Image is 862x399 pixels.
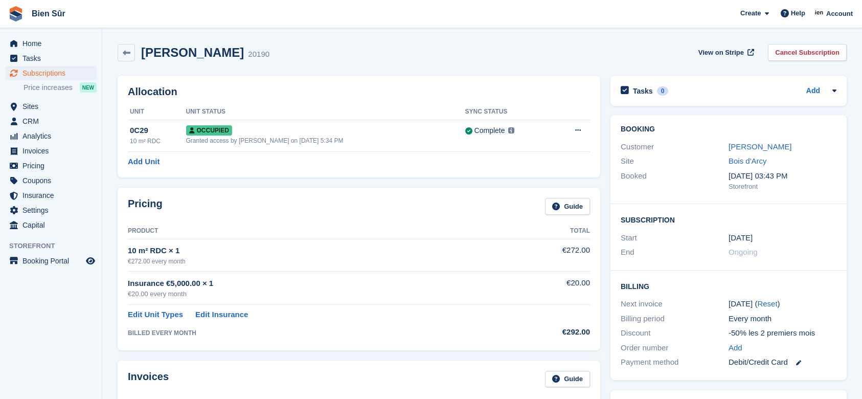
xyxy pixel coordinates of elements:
span: Sites [22,99,84,114]
a: Guide [545,198,590,215]
a: menu [5,254,97,268]
a: Add Unit [128,156,160,168]
div: 10 m² RDC [130,137,186,146]
a: Cancel Subscription [768,44,847,61]
a: Edit Insurance [195,309,248,321]
a: menu [5,203,97,217]
span: Occupied [186,125,232,136]
span: Tasks [22,51,84,65]
a: menu [5,66,97,80]
span: Subscriptions [22,66,84,80]
h2: Tasks [633,86,653,96]
div: Customer [621,141,729,153]
h2: Subscription [621,214,836,225]
a: menu [5,99,97,114]
a: menu [5,51,97,65]
div: Site [621,156,729,167]
a: menu [5,144,97,158]
a: menu [5,159,97,173]
td: €272.00 [504,239,590,271]
span: Storefront [9,241,102,251]
div: BILLED EVERY MONTH [128,328,504,338]
div: 0C29 [130,125,186,137]
td: €20.00 [504,272,590,305]
span: Invoices [22,144,84,158]
th: Total [504,223,590,239]
a: Edit Unit Types [128,309,183,321]
div: Complete [474,125,505,136]
span: Create [740,8,761,18]
span: Coupons [22,173,84,188]
th: Unit [128,104,186,120]
span: Capital [22,218,84,232]
time: 2023-06-26 22:00:00 UTC [729,232,753,244]
span: Insurance [22,188,84,203]
a: Add [729,342,742,354]
div: Storefront [729,182,836,192]
a: Preview store [84,255,97,267]
div: Payment method [621,357,729,368]
span: Analytics [22,129,84,143]
a: Guide [545,371,590,388]
span: Account [826,9,853,19]
a: menu [5,188,97,203]
h2: Pricing [128,198,163,215]
div: Billing period [621,313,729,325]
img: icon-info-grey-7440780725fd019a000dd9b08b2336e03edf1995a4989e88bcd33f0948082b44.svg [508,127,514,134]
span: Price increases [24,83,73,93]
div: [DATE] 03:43 PM [729,170,836,182]
span: Pricing [22,159,84,173]
a: menu [5,129,97,143]
div: Next invoice [621,298,729,310]
h2: Booking [621,125,836,134]
a: Bien Sûr [28,5,70,22]
span: CRM [22,114,84,128]
h2: Billing [621,281,836,291]
a: menu [5,114,97,128]
div: 10 m² RDC × 1 [128,245,504,257]
div: Insurance €5,000.00 × 1 [128,278,504,290]
div: €272.00 every month [128,257,504,266]
div: Discount [621,327,729,339]
span: Booking Portal [22,254,84,268]
h2: Allocation [128,86,590,98]
th: Unit Status [186,104,465,120]
a: menu [5,218,97,232]
span: View on Stripe [698,48,744,58]
div: NEW [80,82,97,93]
th: Product [128,223,504,239]
span: Help [791,8,805,18]
div: Debit/Credit Card [729,357,836,368]
a: menu [5,36,97,51]
img: stora-icon-8386f47178a22dfd0bd8f6a31ec36ba5ce8667c1dd55bd0f319d3a0aa187defe.svg [8,6,24,21]
div: End [621,247,729,258]
h2: [PERSON_NAME] [141,46,244,59]
a: [PERSON_NAME] [729,142,791,151]
div: Granted access by [PERSON_NAME] on [DATE] 5:34 PM [186,136,465,145]
div: €292.00 [504,326,590,338]
div: Every month [729,313,836,325]
div: Booked [621,170,729,192]
a: Add [806,85,820,97]
div: 0 [657,86,669,96]
img: Asmaa Habri [814,8,825,18]
div: -50% les 2 premiers mois [729,327,836,339]
div: 20190 [248,49,269,60]
h2: Invoices [128,371,169,388]
div: [DATE] ( ) [729,298,836,310]
span: Home [22,36,84,51]
a: View on Stripe [694,44,756,61]
div: €20.00 every month [128,289,504,299]
a: menu [5,173,97,188]
th: Sync Status [465,104,552,120]
div: Start [621,232,729,244]
span: Settings [22,203,84,217]
a: Price increases NEW [24,82,97,93]
a: Bois d'Arcy [729,157,767,165]
span: Ongoing [729,248,758,256]
div: Order number [621,342,729,354]
a: Reset [757,299,777,308]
